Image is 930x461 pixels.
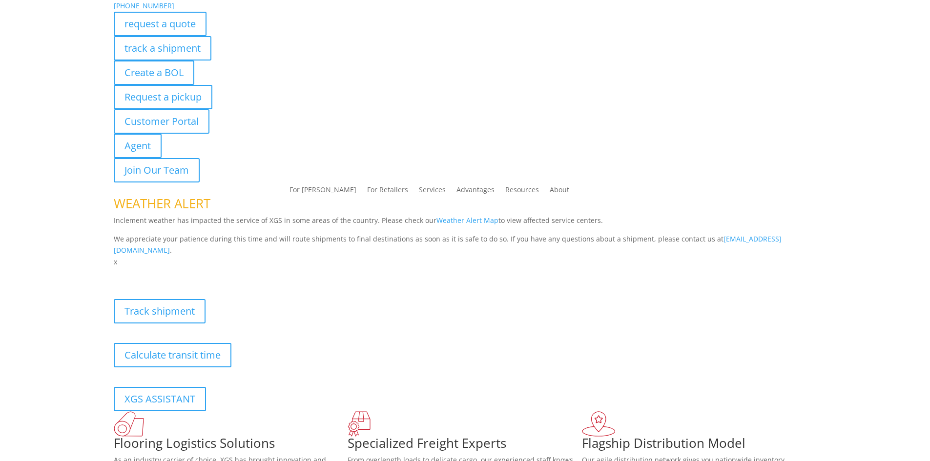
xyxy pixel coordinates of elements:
a: XGS ASSISTANT [114,387,206,411]
b: Visibility, transparency, and control for your entire supply chain. [114,269,331,279]
a: Agent [114,134,162,158]
p: We appreciate your patience during this time and will route shipments to final destinations as so... [114,233,817,257]
a: [PHONE_NUMBER] [114,1,174,10]
span: WEATHER ALERT [114,195,210,212]
a: request a quote [114,12,207,36]
a: Request a pickup [114,85,212,109]
a: For [PERSON_NAME] [289,186,356,197]
p: x [114,256,817,268]
img: xgs-icon-flagship-distribution-model-red [582,411,616,437]
img: xgs-icon-focused-on-flooring-red [348,411,371,437]
a: Join Our Team [114,158,200,182]
a: Calculate transit time [114,343,231,367]
a: Advantages [456,186,495,197]
h1: Flooring Logistics Solutions [114,437,348,454]
a: track a shipment [114,36,211,60]
p: Inclement weather has impacted the service of XGS in some areas of the country. Please check our ... [114,215,817,233]
a: Resources [505,186,539,197]
a: About [550,186,569,197]
a: Customer Portal [114,109,209,134]
h1: Flagship Distribution Model [582,437,816,454]
a: Services [419,186,446,197]
img: xgs-icon-total-supply-chain-intelligence-red [114,411,144,437]
h1: Specialized Freight Experts [348,437,582,454]
a: Weather Alert Map [436,216,498,225]
a: Track shipment [114,299,206,323]
a: For Retailers [367,186,408,197]
a: Create a BOL [114,60,194,85]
